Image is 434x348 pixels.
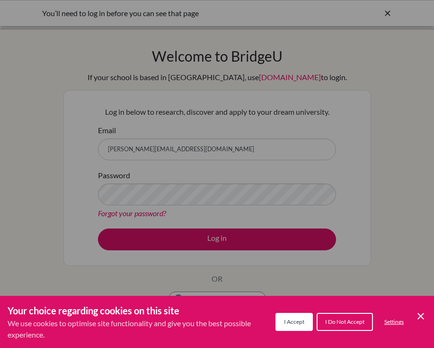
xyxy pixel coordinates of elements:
[384,318,404,325] span: Settings
[8,318,275,340] p: We use cookies to optimise site functionality and give you the best possible experience.
[325,318,364,325] span: I Do Not Accept
[415,311,426,322] button: Save and close
[377,314,411,330] button: Settings
[284,318,304,325] span: I Accept
[317,313,373,331] button: I Do Not Accept
[275,313,313,331] button: I Accept
[8,303,275,318] h3: Your choice regarding cookies on this site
